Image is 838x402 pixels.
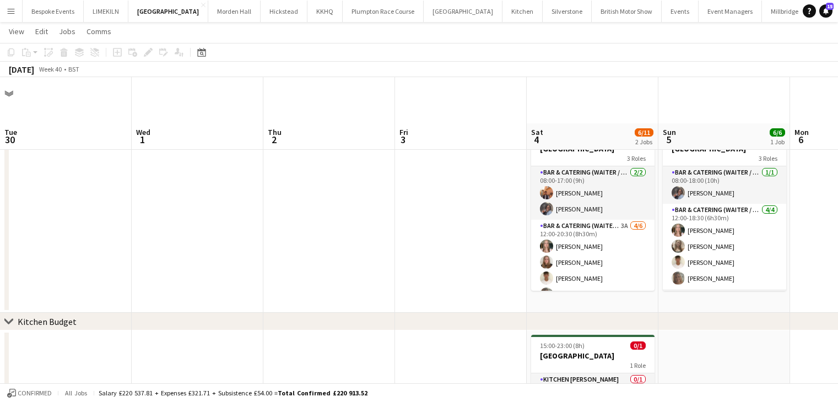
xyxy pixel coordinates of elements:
span: View [9,26,24,36]
div: 1 Job [770,138,785,146]
span: Week 40 [36,65,64,73]
div: Kitchen Budget [18,316,77,327]
a: 15 [819,4,832,18]
button: Confirmed [6,387,53,399]
span: Thu [268,127,282,137]
button: LIMEKILN [84,1,128,22]
span: 2 [266,133,282,146]
a: Jobs [55,24,80,39]
span: 30 [3,133,17,146]
span: Fri [399,127,408,137]
span: 6/6 [770,128,785,137]
div: [DATE] [9,64,34,75]
button: [GEOGRAPHIC_DATA] [424,1,502,22]
span: 3 Roles [759,154,777,162]
span: 0/1 [630,341,646,350]
span: Edit [35,26,48,36]
span: 3 [398,133,408,146]
button: Millbridge Court [762,1,824,22]
span: Sun [663,127,676,137]
app-job-card: 08:00-18:30 (10h30m)6/6[GEOGRAPHIC_DATA]3 RolesBar & Catering (Waiter / waitress)1/108:00-18:00 (... [663,128,786,291]
button: Silverstone [543,1,592,22]
a: View [4,24,29,39]
span: Comms [86,26,111,36]
span: Mon [794,127,809,137]
button: Morden Hall [208,1,261,22]
span: Sat [531,127,543,137]
button: Plumpton Race Course [343,1,424,22]
span: Confirmed [18,389,52,397]
app-card-role: Bar & Catering (Waiter / waitress)4/412:00-18:30 (6h30m)[PERSON_NAME][PERSON_NAME][PERSON_NAME][P... [663,204,786,289]
button: Events [662,1,699,22]
button: Bespoke Events [23,1,84,22]
span: 5 [661,133,676,146]
button: British Motor Show [592,1,662,22]
app-card-role: Bar & Catering (Waiter / waitress)2/208:00-17:00 (9h)[PERSON_NAME][PERSON_NAME] [531,166,655,220]
span: 3 Roles [627,154,646,162]
span: Total Confirmed £220 913.52 [278,389,367,397]
span: Jobs [59,26,75,36]
app-card-role: Bar & Catering (Waiter / waitress)3A4/612:00-20:30 (8h30m)[PERSON_NAME][PERSON_NAME][PERSON_NAME]... [531,220,655,337]
span: 4 [529,133,543,146]
button: [GEOGRAPHIC_DATA] [128,1,208,22]
app-card-role: Bar & Catering (Waiter / waitress)1/108:00-18:00 (10h)[PERSON_NAME] [663,166,786,204]
app-job-card: 08:00-22:00 (14h)6/10[GEOGRAPHIC_DATA]3 RolesBar & Catering (Waiter / waitress)2/208:00-17:00 (9h... [531,128,655,291]
button: Kitchen [502,1,543,22]
span: 6/11 [635,128,653,137]
span: Wed [136,127,150,137]
span: 6 [793,133,809,146]
span: All jobs [63,389,89,397]
button: Event Managers [699,1,762,22]
div: 2 Jobs [635,138,653,146]
button: KKHQ [307,1,343,22]
button: Hickstead [261,1,307,22]
a: Comms [82,24,116,39]
span: Tue [4,127,17,137]
div: BST [68,65,79,73]
h3: [GEOGRAPHIC_DATA] [531,351,655,361]
a: Edit [31,24,52,39]
span: 1 [134,133,150,146]
span: 15 [826,3,834,10]
span: 1 Role [630,361,646,370]
span: 15:00-23:00 (8h) [540,341,585,350]
div: Salary £220 537.81 + Expenses £321.71 + Subsistence £54.00 = [99,389,367,397]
